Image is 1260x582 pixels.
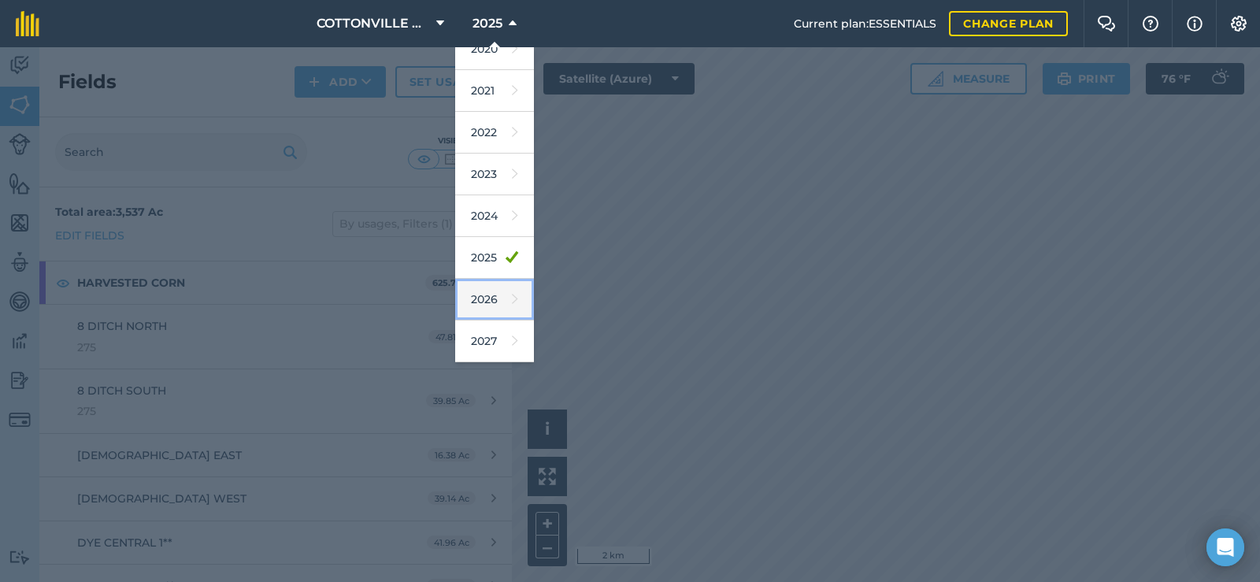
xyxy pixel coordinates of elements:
[794,15,936,32] span: Current plan : ESSENTIALS
[455,279,534,321] a: 2026
[16,11,39,36] img: fieldmargin Logo
[1229,16,1248,32] img: A cog icon
[1206,528,1244,566] div: Open Intercom Messenger
[1187,14,1203,33] img: svg+xml;base64,PHN2ZyB4bWxucz0iaHR0cDovL3d3dy53My5vcmcvMjAwMC9zdmciIHdpZHRoPSIxNyIgaGVpZ2h0PSIxNy...
[1097,16,1116,32] img: Two speech bubbles overlapping with the left bubble in the forefront
[455,321,534,362] a: 2027
[455,70,534,112] a: 2021
[455,154,534,195] a: 2023
[455,112,534,154] a: 2022
[472,14,502,33] span: 2025
[949,11,1068,36] a: Change plan
[455,28,534,70] a: 2020
[455,237,534,279] a: 2025
[455,195,534,237] a: 2024
[1141,16,1160,32] img: A question mark icon
[317,14,430,33] span: COTTONVILLE PLANTING COMPANY, LLC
